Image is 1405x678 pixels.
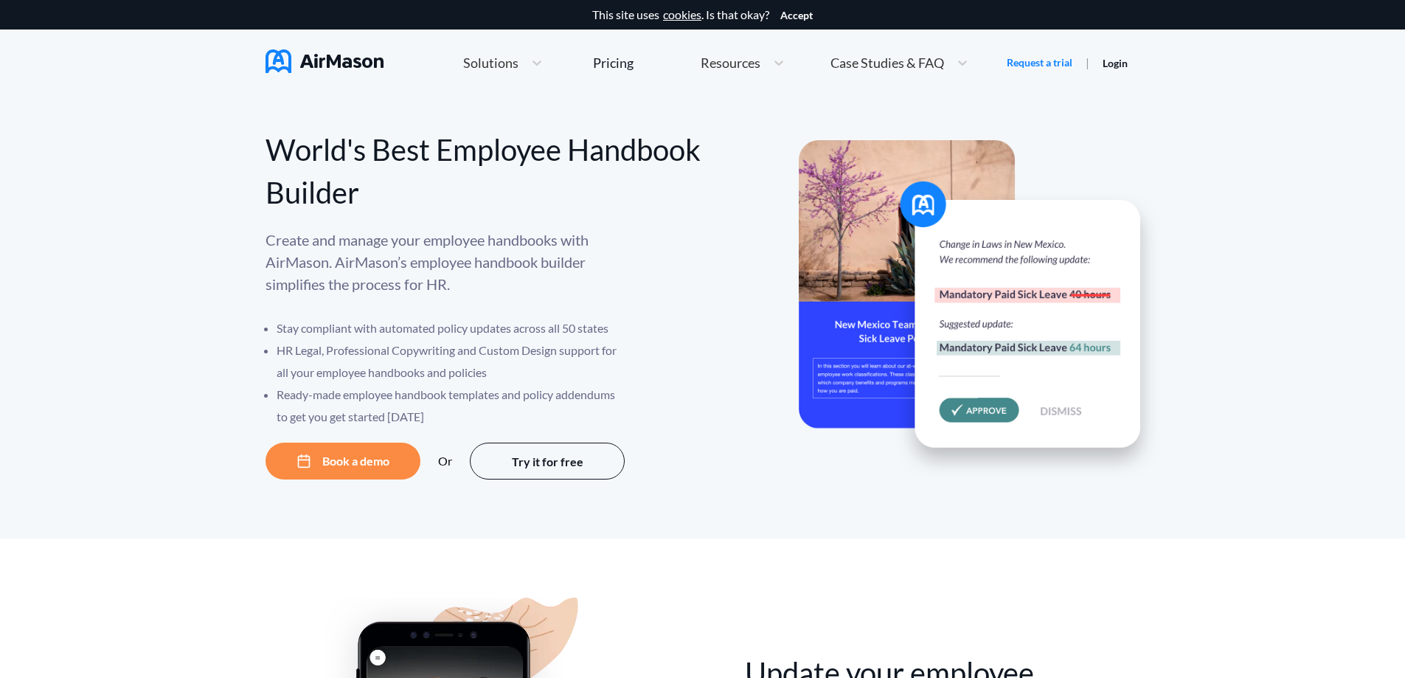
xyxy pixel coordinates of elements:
a: Login [1103,57,1128,69]
p: Create and manage your employee handbooks with AirMason. AirMason’s employee handbook builder sim... [266,229,627,295]
img: AirMason Logo [266,49,384,73]
li: Stay compliant with automated policy updates across all 50 states [277,317,627,339]
span: | [1086,55,1089,69]
span: Case Studies & FAQ [830,56,944,69]
a: Pricing [593,49,634,76]
div: Pricing [593,56,634,69]
span: Solutions [463,56,518,69]
a: Request a trial [1007,55,1072,70]
a: cookies [663,8,701,21]
li: HR Legal, Professional Copywriting and Custom Design support for all your employee handbooks and ... [277,339,627,384]
button: Book a demo [266,443,420,480]
button: Try it for free [470,443,625,480]
div: Or [438,454,452,468]
img: hero-banner [799,140,1160,479]
div: World's Best Employee Handbook Builder [266,128,703,214]
span: Resources [701,56,760,69]
button: Accept cookies [780,10,813,21]
li: Ready-made employee handbook templates and policy addendums to get you get started [DATE] [277,384,627,428]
